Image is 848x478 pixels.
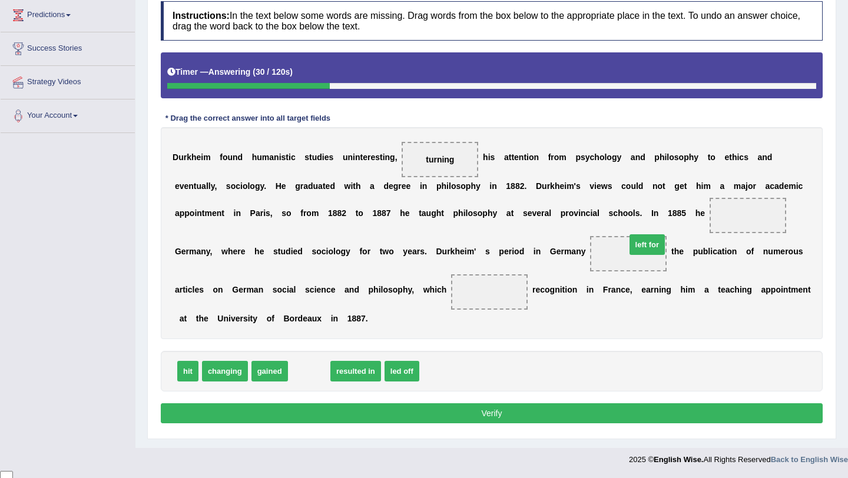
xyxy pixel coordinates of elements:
[436,181,442,191] b: p
[492,181,497,191] b: n
[382,208,386,218] b: 8
[227,152,233,162] b: u
[548,152,551,162] b: f
[318,181,323,191] b: a
[260,208,263,218] b: r
[266,208,270,218] b: s
[597,208,599,218] b: l
[300,181,303,191] b: r
[233,152,238,162] b: n
[604,152,607,162] b: l
[167,68,293,77] h5: Timer —
[734,181,741,191] b: m
[473,208,478,218] b: s
[422,208,426,218] b: a
[262,152,269,162] b: m
[386,208,391,218] b: 7
[236,208,241,218] b: n
[422,181,428,191] b: n
[264,181,266,191] b: .
[511,208,514,218] b: t
[197,181,202,191] b: u
[291,152,296,162] b: c
[276,181,281,191] b: H
[1,32,135,62] a: Success Stories
[317,152,322,162] b: d
[492,208,497,218] b: y
[191,152,197,162] b: h
[356,181,361,191] b: h
[281,181,286,191] b: e
[161,403,823,423] button: Verify
[679,152,684,162] b: o
[525,181,527,191] b: .
[202,208,205,218] b: t
[466,208,468,218] b: l
[449,181,451,191] b: l
[398,181,401,191] b: r
[612,152,617,162] b: g
[626,181,631,191] b: o
[286,152,289,162] b: t
[597,181,601,191] b: e
[561,208,566,218] b: p
[758,152,763,162] b: a
[635,208,640,218] b: s
[377,208,382,218] b: 8
[286,208,291,218] b: o
[184,152,187,162] b: r
[550,181,555,191] b: k
[662,181,665,191] b: t
[400,208,405,218] b: h
[223,152,228,162] b: o
[541,208,544,218] b: r
[1,66,135,95] a: Strategy Videos
[680,181,684,191] b: e
[212,208,217,218] b: e
[337,208,342,218] b: 8
[594,181,597,191] b: i
[551,152,554,162] b: r
[652,181,658,191] b: n
[363,152,367,162] b: e
[173,11,230,21] b: Instructions:
[312,208,319,218] b: m
[309,152,312,162] b: t
[295,181,300,191] b: g
[180,208,185,218] b: p
[343,152,348,162] b: u
[581,208,586,218] b: n
[201,181,206,191] b: a
[621,181,626,191] b: c
[741,181,746,191] b: a
[184,208,190,218] b: p
[303,181,308,191] b: a
[389,181,393,191] b: e
[194,208,197,218] b: i
[771,455,848,464] a: Back to English Wise
[356,208,359,218] b: t
[180,181,184,191] b: v
[252,152,257,162] b: h
[353,181,356,191] b: t
[489,181,492,191] b: i
[608,181,612,191] b: s
[402,142,478,177] span: Drop target
[194,181,197,191] b: t
[684,152,689,162] b: p
[270,208,273,218] b: ,
[536,181,542,191] b: D
[208,67,251,77] b: Answering
[255,181,260,191] b: g
[326,181,330,191] b: e
[599,152,605,162] b: o
[564,181,567,191] b: i
[221,208,224,218] b: t
[590,152,595,162] b: c
[547,181,550,191] b: r
[710,152,715,162] b: o
[190,208,195,218] b: o
[732,152,737,162] b: h
[468,208,473,218] b: o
